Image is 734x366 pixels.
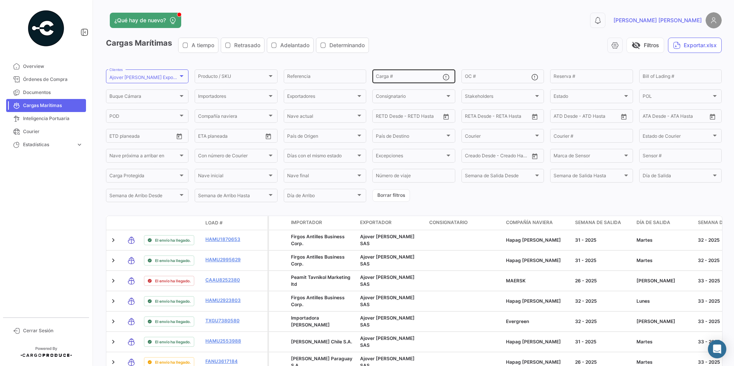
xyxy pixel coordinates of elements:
span: Retrasado [234,41,260,49]
span: Ajover Darnel SAS [360,234,415,246]
input: Desde [109,134,110,140]
input: Creado Hasta [471,154,502,160]
span: El envío ha llegado. [155,318,191,325]
span: Órdenes de Compra [23,76,83,83]
span: Documentos [23,89,83,96]
span: El envío ha llegado. [155,359,191,365]
input: Desde [376,115,377,120]
div: Martes [636,359,692,366]
a: Documentos [6,86,86,99]
span: Ajover Darnel SAS [360,335,415,348]
a: FANU3617184 [205,358,245,365]
span: Semana de Arribo Hasta [198,194,267,199]
span: POD [109,115,178,120]
datatable-header-cell: Load # [202,216,248,229]
span: Hapag Lloyd [506,237,561,243]
a: Courier [6,125,86,138]
div: 31 - 2025 [575,257,630,264]
span: Hapag Lloyd [506,257,561,263]
span: Adelantado [280,41,309,49]
div: Martes [636,338,692,345]
span: Hapag Lloyd [506,359,561,365]
span: Consignatario [376,95,445,100]
img: powered-by.png [27,9,65,48]
span: Evergreen [506,318,529,324]
span: Importadores [198,95,267,100]
span: ¿Qué hay de nuevo? [114,16,166,24]
input: Hasta [471,115,502,120]
span: Hapag Lloyd [506,298,561,304]
span: Producto / SKU [198,75,267,80]
div: Lunes [636,298,692,305]
span: Importadora Virzi S.A. [291,315,330,328]
h3: Cargas Marítimas [106,38,371,53]
span: Semana de Arribo Desde [109,194,178,199]
span: Peamit Tavnikol Marketing ltd [291,274,350,287]
span: El envío ha llegado. [155,298,191,304]
span: Cargas Marítimas [23,102,83,109]
span: Excepciones [376,154,445,160]
mat-select-trigger: Ajover [PERSON_NAME] Exporter [109,74,180,80]
span: visibility_off [632,41,641,50]
div: Martes [636,257,692,264]
div: 26 - 2025 [575,359,630,366]
div: [PERSON_NAME] [636,277,692,284]
a: HAMU1870653 [205,236,245,243]
span: Exportadores [287,95,356,100]
span: El envío ha llegado. [155,237,191,243]
span: POL [643,95,711,100]
a: Expand/Collapse Row [109,318,117,325]
div: 26 - 2025 [575,277,630,284]
div: Abrir Intercom Messenger [708,340,726,358]
div: 31 - 2025 [575,237,630,244]
button: Adelantado [267,38,313,53]
datatable-header-cell: Consignatario [426,216,503,230]
a: TXGU7380580 [205,317,245,324]
datatable-header-cell: Importador [288,216,357,230]
span: Día de Arribo [287,194,356,199]
button: Open calendar [263,130,274,142]
span: Ajover Darnel SAS [360,274,415,287]
span: Hapag Lloyd [506,339,561,345]
span: Exportador [360,219,392,226]
a: Expand/Collapse Row [109,338,117,346]
span: Darnel Chile S.A. [291,339,352,345]
span: Nave próxima a arribar en [109,154,178,160]
span: [PERSON_NAME] [PERSON_NAME] [613,16,702,24]
button: visibility_offFiltros [627,38,664,53]
div: [PERSON_NAME] [636,318,692,325]
input: Creado Desde [465,154,466,160]
a: Expand/Collapse Row [109,236,117,244]
span: El envío ha llegado. [155,257,191,264]
a: HAMU2923803 [205,297,245,304]
span: Semana de Salida Desde [465,174,534,180]
span: País de Origen [287,134,356,140]
span: Días con el mismo estado [287,154,356,160]
div: 32 - 2025 [575,318,630,325]
a: CAAU8252380 [205,277,245,284]
input: ATA Hasta [649,115,679,120]
span: Firgos Antilles Business Corp. [291,254,345,267]
a: Inteligencia Portuaria [6,112,86,125]
input: Desde [198,134,199,140]
div: 31 - 2025 [575,338,630,345]
span: Determinando [329,41,365,49]
button: Exportar.xlsx [668,38,722,53]
div: 32 - 2025 [575,298,630,305]
button: Retrasado [221,38,264,53]
span: Cerrar Sesión [23,327,83,334]
img: placeholder-user.png [706,12,722,28]
span: Marca de Sensor [554,154,622,160]
button: Open calendar [174,130,185,142]
span: Nave final [287,174,356,180]
span: Con número de Courier [198,154,267,160]
span: País de Destino [376,134,445,140]
span: Compañía naviera [198,115,267,120]
span: Overview [23,63,83,70]
span: Inteligencia Portuaria [23,115,83,122]
a: Overview [6,60,86,73]
span: Courier [23,128,83,135]
button: A tiempo [179,38,218,53]
datatable-header-cell: Día de Salida [633,216,695,230]
datatable-header-cell: Carga Protegida [269,216,288,230]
